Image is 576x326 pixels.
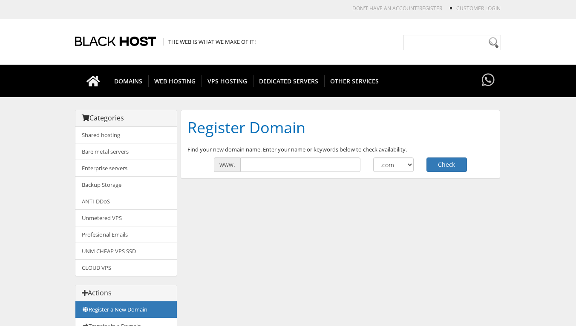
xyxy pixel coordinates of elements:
h1: Register Domain [187,117,493,139]
span: DEDICATED SERVERS [253,75,325,87]
a: Customer Login [456,5,501,12]
p: Find your new domain name. Enter your name or keywords below to check availability. [187,146,493,153]
a: Backup Storage [75,176,177,193]
span: VPS HOSTING [202,75,253,87]
span: The Web is what we make of it! [164,38,256,46]
button: Check [426,157,467,172]
a: OTHER SERVICES [324,65,385,97]
a: DEDICATED SERVERS [253,65,325,97]
h3: Actions [82,289,170,297]
span: WEB HOSTING [148,75,202,87]
a: Enterprise servers [75,160,177,177]
span: www. [214,157,240,172]
a: VPS HOSTING [202,65,253,97]
a: Shared hosting [75,127,177,143]
span: OTHER SERVICES [324,75,385,87]
a: CLOUD VPS [75,259,177,276]
li: Don't have an account? [340,5,442,12]
span: DOMAINS [108,75,149,87]
a: Go to homepage [78,65,109,97]
a: DOMAINS [108,65,149,97]
a: ANTI-DDoS [75,193,177,210]
a: Register a New Domain [75,301,177,318]
a: UNM CHEAP VPS SSD [75,243,177,260]
a: Have questions? [480,65,497,96]
a: Profesional Emails [75,226,177,243]
a: WEB HOSTING [148,65,202,97]
h3: Categories [82,114,170,122]
a: Unmetered VPS [75,209,177,226]
a: REGISTER [419,5,442,12]
input: Need help? [403,35,501,50]
a: Bare metal servers [75,143,177,160]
